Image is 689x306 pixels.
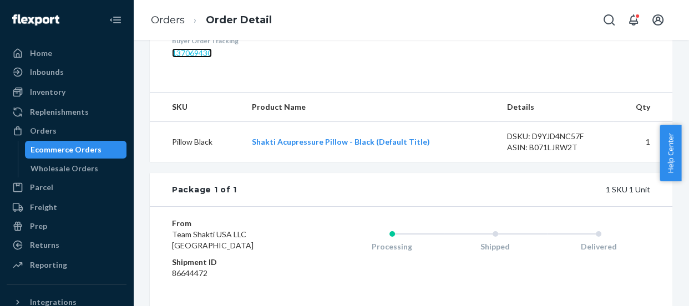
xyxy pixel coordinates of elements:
div: Inbounds [30,67,64,78]
a: Prep [7,217,126,235]
a: 137069430 [172,48,212,58]
div: Prep [30,221,47,232]
div: Parcel [30,182,53,193]
button: Open account menu [647,9,669,31]
a: Orders [7,122,126,140]
th: SKU [150,93,243,122]
a: Inbounds [7,63,126,81]
div: Freight [30,202,57,213]
a: Wholesale Orders [25,160,127,177]
dt: Shipment ID [172,257,296,268]
div: Package 1 of 1 [172,184,237,195]
a: Shakti Acupressure Pillow - Black (Default Title) [252,137,430,146]
a: Reporting [7,256,126,274]
a: Parcel [7,178,126,196]
a: Inventory [7,83,126,101]
div: DSKU: D9YJD4NC57F [507,131,604,142]
div: Returns [30,239,59,251]
dd: 86644472 [172,268,296,279]
button: Close Navigation [104,9,126,31]
a: Orders [151,14,185,26]
div: Replenishments [30,106,89,118]
div: Inventory [30,86,65,98]
th: Details [498,93,613,122]
div: Shipped [444,241,547,252]
div: Ecommerce Orders [31,144,102,155]
dt: From [172,218,296,229]
button: Open notifications [622,9,645,31]
button: Open Search Box [598,9,620,31]
a: Home [7,44,126,62]
a: Returns [7,236,126,254]
th: Product Name [243,93,498,122]
a: Replenishments [7,103,126,121]
div: 1 SKU 1 Unit [237,184,650,195]
div: Home [30,48,52,59]
a: Order Detail [206,14,272,26]
span: Team Shakti USA LLC [GEOGRAPHIC_DATA] [172,229,254,250]
a: Freight [7,198,126,216]
ol: breadcrumbs [142,4,281,37]
dt: Buyer Order Tracking [172,36,336,45]
button: Help Center [660,125,681,181]
div: Wholesale Orders [31,163,98,174]
td: 1 [613,122,672,162]
th: Qty [613,93,672,122]
div: Delivered [547,241,650,252]
div: Reporting [30,259,67,271]
div: Processing [340,241,443,252]
div: Orders [30,125,57,136]
div: ASIN: B071LJRW2T [507,142,604,153]
a: Ecommerce Orders [25,141,127,159]
img: Flexport logo [12,14,59,25]
td: Pillow Black [150,122,243,162]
